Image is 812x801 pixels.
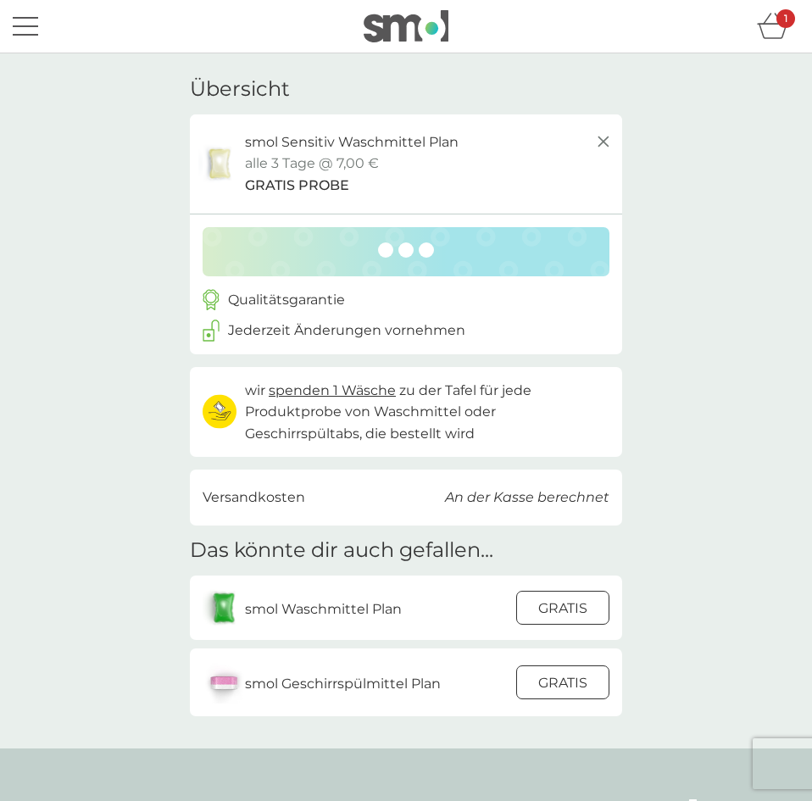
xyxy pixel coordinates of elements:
[445,487,609,509] p: An der Kasse berechnet
[13,10,38,42] button: Menü
[228,289,345,311] p: Qualitätsgarantie
[269,382,396,398] span: spenden 1 Wäsche
[516,591,609,625] button: GRATIS
[228,320,465,342] p: Jederzeit Änderungen vornehmen
[190,538,493,563] h2: Das könnte dir auch gefallen...
[190,77,290,102] h3: Übersicht
[245,131,459,153] p: smol Sensitiv Waschmittel Plan
[203,487,305,509] p: Versandkosten
[245,673,441,695] p: smol Geschirrspülmittel Plan
[538,672,587,694] p: GRATIS
[364,10,448,42] img: smol
[516,665,609,699] button: GRATIS
[245,598,402,620] p: smol Waschmittel Plan
[538,598,587,620] p: GRATIS
[245,175,349,197] span: GRATIS PROBE
[245,153,379,175] p: alle 3 Tage @ 7,00 €
[245,380,609,445] p: wir zu der Tafel für jede Produktprobe von Waschmittel oder Geschirrspültabs, die bestellt wird
[757,9,799,43] div: Warenkorb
